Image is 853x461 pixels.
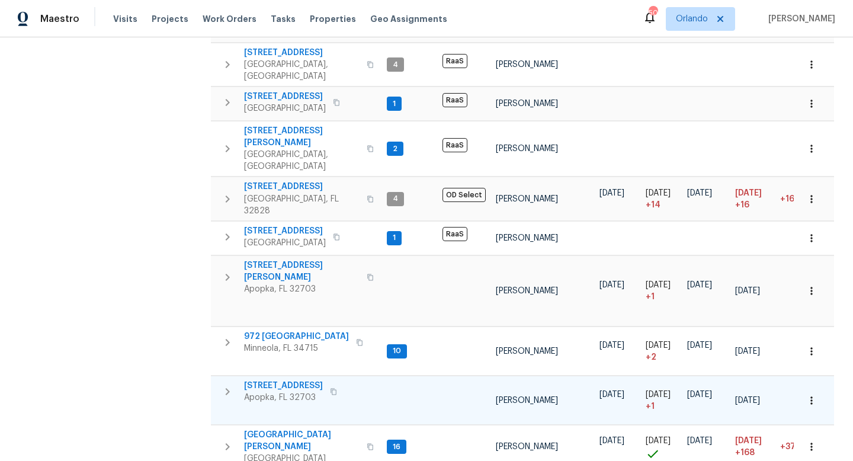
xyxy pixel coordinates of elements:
[244,149,360,172] span: [GEOGRAPHIC_DATA], [GEOGRAPHIC_DATA]
[244,125,360,149] span: [STREET_ADDRESS][PERSON_NAME]
[244,91,326,103] span: [STREET_ADDRESS]
[244,392,323,404] span: Apopka, FL 32703
[646,437,671,445] span: [DATE]
[687,281,712,289] span: [DATE]
[244,59,360,82] span: [GEOGRAPHIC_DATA], [GEOGRAPHIC_DATA]
[496,145,558,153] span: [PERSON_NAME]
[646,189,671,197] span: [DATE]
[388,144,402,154] span: 2
[599,437,624,445] span: [DATE]
[687,390,712,399] span: [DATE]
[152,13,188,25] span: Projects
[646,390,671,399] span: [DATE]
[646,351,656,363] span: + 2
[641,255,682,326] td: Project started 1 days late
[244,342,349,354] span: Minneola, FL 34715
[388,60,403,70] span: 4
[496,195,558,203] span: [PERSON_NAME]
[599,189,624,197] span: [DATE]
[244,429,360,453] span: [GEOGRAPHIC_DATA][PERSON_NAME]
[735,396,760,405] span: [DATE]
[676,13,708,25] span: Orlando
[496,287,558,295] span: [PERSON_NAME]
[388,346,406,356] span: 10
[442,54,467,68] span: RaaS
[735,189,762,197] span: [DATE]
[646,281,671,289] span: [DATE]
[203,13,256,25] span: Work Orders
[599,341,624,350] span: [DATE]
[442,138,467,152] span: RaaS
[775,177,826,220] td: 16 day(s) past target finish date
[780,195,794,203] span: +16
[244,47,360,59] span: [STREET_ADDRESS]
[646,291,655,303] span: + 1
[764,13,835,25] span: [PERSON_NAME]
[735,347,760,356] span: [DATE]
[735,447,755,459] span: +168
[687,437,712,445] span: [DATE]
[244,237,326,249] span: [GEOGRAPHIC_DATA]
[244,225,326,237] span: [STREET_ADDRESS]
[646,401,655,412] span: + 1
[244,380,323,392] span: [STREET_ADDRESS]
[496,234,558,242] span: [PERSON_NAME]
[730,177,775,220] td: Scheduled to finish 16 day(s) late
[244,283,360,295] span: Apopka, FL 32703
[646,341,671,350] span: [DATE]
[113,13,137,25] span: Visits
[244,103,326,114] span: [GEOGRAPHIC_DATA]
[388,233,400,243] span: 1
[735,199,749,211] span: +16
[244,193,360,217] span: [GEOGRAPHIC_DATA], FL 32828
[40,13,79,25] span: Maestro
[442,227,467,241] span: RaaS
[271,15,296,23] span: Tasks
[496,443,558,451] span: [PERSON_NAME]
[388,442,405,452] span: 16
[599,390,624,399] span: [DATE]
[442,93,467,107] span: RaaS
[780,443,801,451] span: +374
[388,194,403,204] span: 4
[599,281,624,289] span: [DATE]
[641,376,682,425] td: Project started 1 days late
[496,347,558,356] span: [PERSON_NAME]
[496,60,558,69] span: [PERSON_NAME]
[641,327,682,376] td: Project started 2 days late
[687,189,712,197] span: [DATE]
[244,331,349,342] span: 972 [GEOGRAPHIC_DATA]
[646,199,660,211] span: + 14
[244,260,360,283] span: [STREET_ADDRESS][PERSON_NAME]
[442,188,486,202] span: OD Select
[735,287,760,295] span: [DATE]
[496,100,558,108] span: [PERSON_NAME]
[244,181,360,193] span: [STREET_ADDRESS]
[370,13,447,25] span: Geo Assignments
[687,341,712,350] span: [DATE]
[310,13,356,25] span: Properties
[641,177,682,220] td: Project started 14 days late
[496,396,558,405] span: [PERSON_NAME]
[735,437,762,445] span: [DATE]
[388,99,400,109] span: 1
[649,7,657,19] div: 50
